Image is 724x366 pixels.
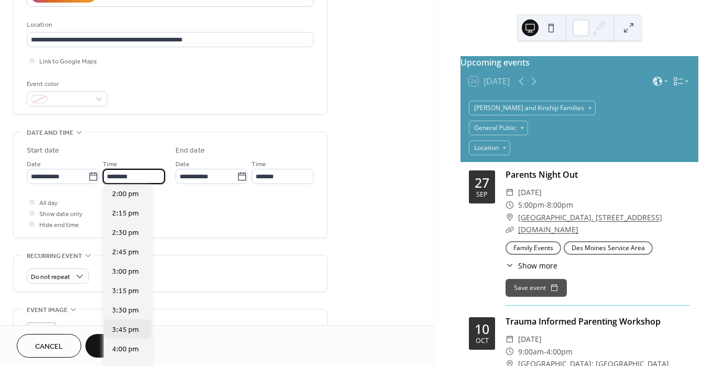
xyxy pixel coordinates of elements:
span: 5:00pm [518,199,544,211]
div: ​ [506,211,514,224]
span: Date and time [27,127,73,138]
span: 3:00 pm [112,266,139,277]
a: Parents Night Out [506,169,578,180]
div: ​ [506,346,514,358]
div: Sep [476,191,488,198]
div: ; [27,322,56,352]
div: ​ [506,333,514,346]
div: End date [175,145,205,156]
span: 3:30 pm [112,305,139,316]
span: Do not repeat [31,271,70,283]
div: ​ [506,223,514,236]
div: Location [27,19,312,30]
button: Cancel [17,334,81,358]
span: Show more [518,260,557,271]
div: Start date [27,145,59,156]
div: ​ [506,186,514,199]
div: Event color [27,79,105,90]
span: 2:45 pm [112,247,139,258]
button: ​Show more [506,260,557,271]
div: Oct [476,338,489,345]
div: ​ [506,260,514,271]
span: 3:45 pm [112,325,139,336]
span: 8:00pm [547,199,573,211]
span: 9:00am [518,346,544,358]
span: Time [251,159,266,170]
span: - [544,346,546,358]
div: 27 [475,176,489,189]
span: Hide end time [39,220,79,231]
span: 2:00 pm [112,189,139,200]
a: [GEOGRAPHIC_DATA], [STREET_ADDRESS] [518,211,662,224]
span: Show date only [39,209,82,220]
div: Upcoming events [460,56,698,69]
span: Cancel [35,341,63,352]
span: Time [103,159,117,170]
div: ​ [506,199,514,211]
span: 4:00pm [546,346,573,358]
button: Save [85,334,139,358]
span: [DATE] [518,186,542,199]
span: - [544,199,547,211]
button: Save event [506,279,567,297]
span: 2:30 pm [112,228,139,239]
a: [DOMAIN_NAME] [518,224,578,234]
span: [DATE] [518,333,542,346]
span: All day [39,198,58,209]
span: 2:15 pm [112,208,139,219]
span: 4:00 pm [112,344,139,355]
span: 3:15 pm [112,286,139,297]
div: 10 [475,322,489,336]
span: Event image [27,305,68,316]
a: Trauma Informed Parenting Workshop [506,316,661,327]
span: Link to Google Maps [39,56,97,67]
span: Date [175,159,190,170]
span: Recurring event [27,251,82,262]
span: Date [27,159,41,170]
